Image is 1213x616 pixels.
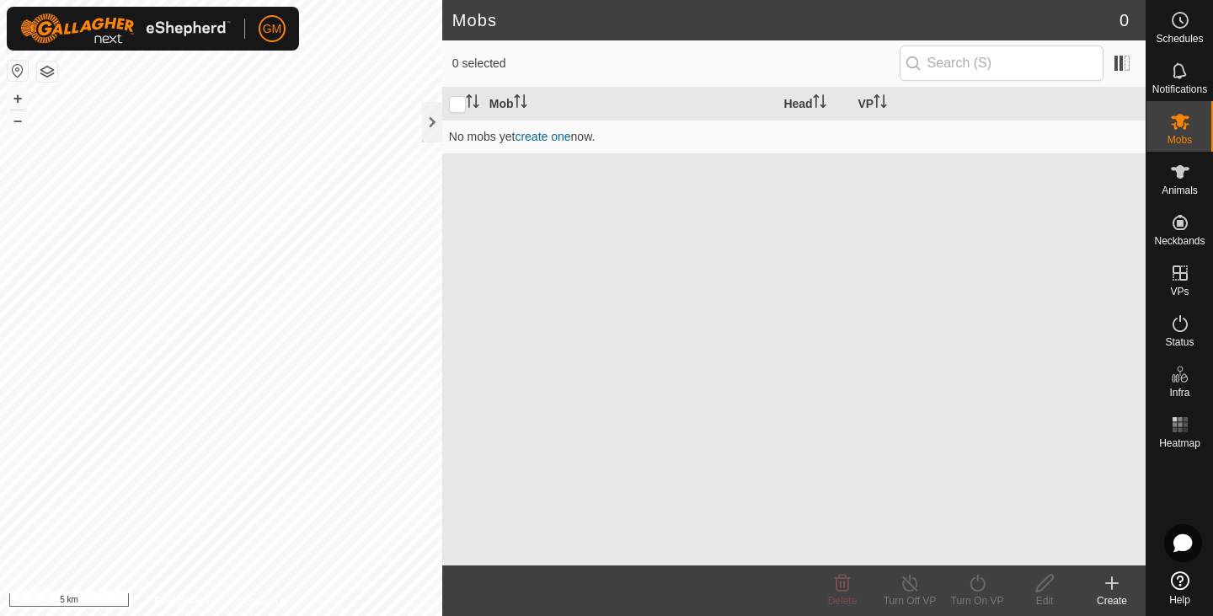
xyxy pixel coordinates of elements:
[1156,34,1203,44] span: Schedules
[515,130,570,143] a: create one
[466,97,479,110] p-sorticon: Activate to sort
[1169,595,1190,605] span: Help
[1152,84,1207,94] span: Notifications
[943,593,1011,608] div: Turn On VP
[1165,337,1194,347] span: Status
[452,55,900,72] span: 0 selected
[263,20,282,38] span: GM
[8,61,28,81] button: Reset Map
[1168,135,1192,145] span: Mobs
[442,120,1146,153] td: No mobs yet now.
[813,97,826,110] p-sorticon: Activate to sort
[1169,388,1189,398] span: Infra
[851,88,1146,121] th: VP
[876,593,943,608] div: Turn Off VP
[1159,438,1200,448] span: Heatmap
[828,595,858,607] span: Delete
[20,13,231,44] img: Gallagher Logo
[1170,287,1189,297] span: VPs
[1162,185,1198,196] span: Animals
[777,88,851,121] th: Head
[8,88,28,109] button: +
[1078,593,1146,608] div: Create
[1154,236,1205,246] span: Neckbands
[238,594,287,609] a: Contact Us
[514,97,527,110] p-sorticon: Activate to sort
[452,10,1119,30] h2: Mobs
[8,110,28,131] button: –
[1119,8,1129,33] span: 0
[1146,565,1213,612] a: Help
[874,97,887,110] p-sorticon: Activate to sort
[483,88,777,121] th: Mob
[900,46,1103,81] input: Search (S)
[37,62,57,82] button: Map Layers
[1011,593,1078,608] div: Edit
[154,594,217,609] a: Privacy Policy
